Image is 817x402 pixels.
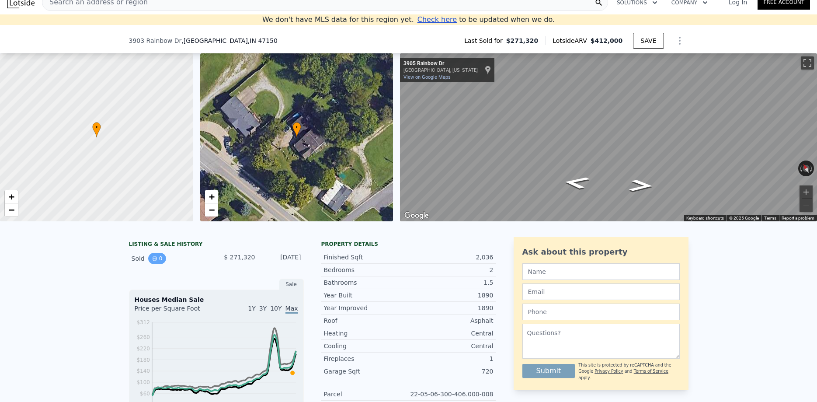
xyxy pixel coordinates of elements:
[409,354,494,363] div: 1
[409,266,494,274] div: 2
[224,254,255,261] span: $ 271,320
[409,291,494,300] div: 1890
[324,390,409,399] div: Parcel
[259,305,267,312] span: 3Y
[409,304,494,312] div: 1890
[619,177,664,195] path: Go Southeast, Rainbow Dr
[417,15,457,24] span: Check here
[5,203,18,217] a: Zoom out
[464,36,506,45] span: Last Sold for
[552,173,601,192] path: Go Northwest, Rainbow Dr
[553,36,590,45] span: Lotside ARV
[324,316,409,325] div: Roof
[5,190,18,203] a: Zoom in
[409,390,494,399] div: 22-05-06-300-406.000-008
[324,278,409,287] div: Bathrooms
[506,36,539,45] span: $271,320
[9,204,14,215] span: −
[799,160,813,177] button: Reset the view
[798,161,803,176] button: Rotate counterclockwise
[594,369,623,374] a: Privacy Policy
[136,368,150,374] tspan: $140
[522,263,680,280] input: Name
[270,305,282,312] span: 10Y
[522,364,575,378] button: Submit
[92,122,101,137] div: •
[801,56,814,70] button: Toggle fullscreen view
[400,53,817,221] div: Street View
[136,346,150,352] tspan: $220
[321,241,496,248] div: Property details
[729,216,759,220] span: © 2025 Google
[591,37,623,44] span: $412,000
[148,253,167,264] button: View historical data
[136,334,150,340] tspan: $260
[403,67,478,73] div: [GEOGRAPHIC_DATA], [US_STATE]
[324,266,409,274] div: Bedrooms
[248,37,278,44] span: , IN 47150
[292,122,301,137] div: •
[136,357,150,363] tspan: $180
[485,65,491,75] a: Show location on map
[132,253,209,264] div: Sold
[262,253,301,264] div: [DATE]
[409,253,494,262] div: 2,036
[292,123,301,131] span: •
[248,305,255,312] span: 1Y
[9,191,14,202] span: +
[324,291,409,300] div: Year Built
[782,216,814,220] a: Report a problem
[135,295,298,304] div: Houses Median Sale
[136,379,150,385] tspan: $100
[522,283,680,300] input: Email
[409,278,494,287] div: 1.5
[285,305,298,314] span: Max
[417,14,555,25] div: to be updated when we do.
[324,342,409,350] div: Cooling
[400,53,817,221] div: Map
[129,36,182,45] span: 3903 Rainbow Dr
[522,304,680,320] input: Phone
[140,391,150,397] tspan: $60
[402,210,431,221] img: Google
[403,60,478,67] div: 3905 Rainbow Dr
[633,33,664,49] button: SAVE
[279,279,304,290] div: Sale
[324,367,409,376] div: Garage Sqft
[403,74,451,80] a: View on Google Maps
[409,316,494,325] div: Asphalt
[810,161,814,176] button: Rotate clockwise
[135,304,216,318] div: Price per Square Foot
[800,199,813,212] button: Zoom out
[402,210,431,221] a: Open this area in Google Maps (opens a new window)
[209,204,214,215] span: −
[409,329,494,338] div: Central
[205,203,218,217] a: Zoom out
[522,246,680,258] div: Ask about this property
[209,191,214,202] span: +
[324,253,409,262] div: Finished Sqft
[262,14,555,25] div: We don't have MLS data for this region yet.
[634,369,668,374] a: Terms of Service
[205,190,218,203] a: Zoom in
[671,32,688,49] button: Show Options
[92,123,101,131] span: •
[324,354,409,363] div: Fireplaces
[578,362,679,381] div: This site is protected by reCAPTCHA and the Google and apply.
[800,185,813,199] button: Zoom in
[136,319,150,325] tspan: $312
[409,342,494,350] div: Central
[409,367,494,376] div: 720
[686,215,724,221] button: Keyboard shortcuts
[129,241,304,249] div: LISTING & SALE HISTORY
[764,216,776,220] a: Terms (opens in new tab)
[324,304,409,312] div: Year Improved
[181,36,278,45] span: , [GEOGRAPHIC_DATA]
[324,329,409,338] div: Heating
